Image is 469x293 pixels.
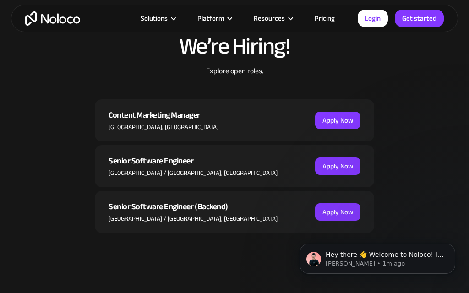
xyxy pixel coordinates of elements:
div: Solutions [129,12,186,24]
a: Login [358,10,388,27]
h2: We’re Hiring! [95,34,374,59]
div: Resources [242,12,303,24]
iframe: Intercom notifications message [286,224,469,288]
a: Apply Now [315,157,360,175]
a: home [25,11,80,26]
div: Senior Software Engineer [109,154,278,168]
div: Platform [186,12,242,24]
div: [GEOGRAPHIC_DATA], [GEOGRAPHIC_DATA] [109,122,218,132]
div: Content Marketing Manager [109,109,218,122]
div: Senior Software Engineer (Backend) [109,200,278,214]
div: Solutions [141,12,168,24]
div: Platform [197,12,224,24]
a: Apply Now [315,203,360,221]
div: [GEOGRAPHIC_DATA] / [GEOGRAPHIC_DATA], [GEOGRAPHIC_DATA] [109,214,278,224]
a: Get started [395,10,444,27]
div: Resources [254,12,285,24]
div: Explore open roles. [95,65,374,99]
div: [GEOGRAPHIC_DATA] / [GEOGRAPHIC_DATA], [GEOGRAPHIC_DATA] [109,168,278,178]
a: Pricing [303,12,346,24]
a: Apply Now [315,112,360,129]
